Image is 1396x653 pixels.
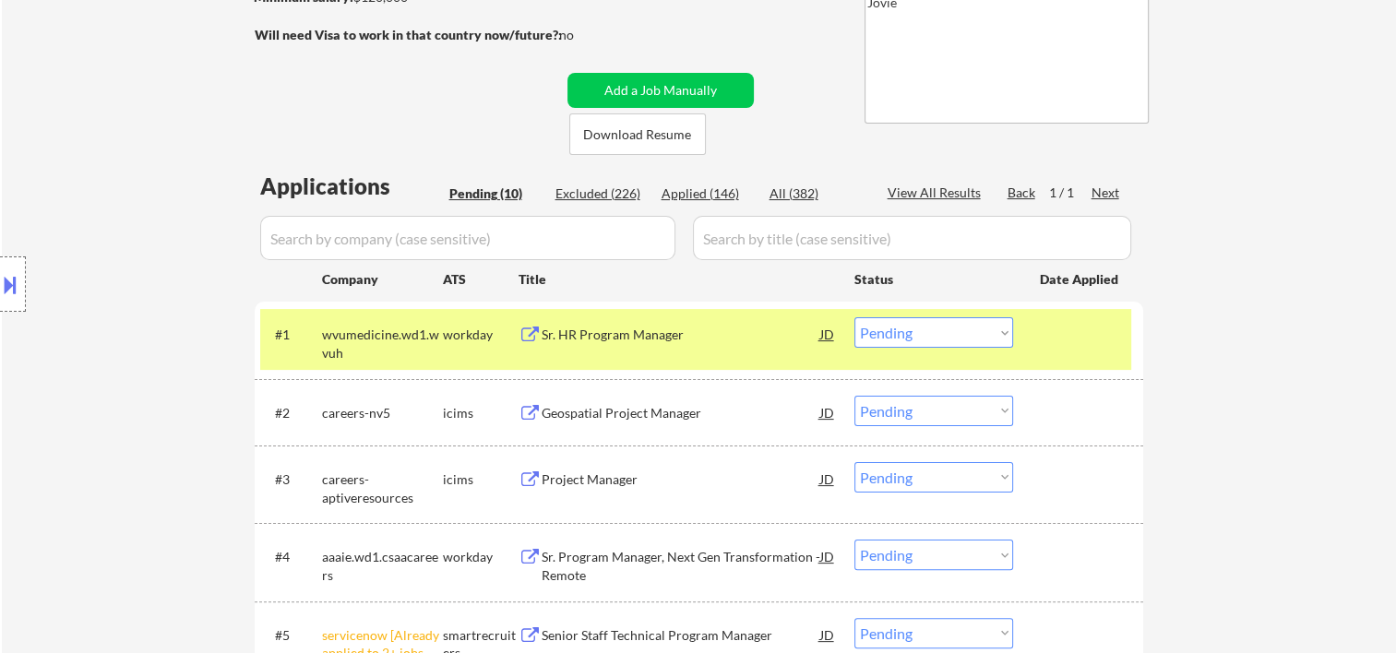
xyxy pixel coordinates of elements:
button: Download Resume [569,113,706,155]
div: #4 [275,548,307,566]
div: Sr. Program Manager, Next Gen Transformation - Remote [542,548,820,584]
div: Excluded (226) [555,184,648,203]
div: no [559,26,612,44]
div: Next [1092,184,1121,202]
div: icims [443,404,519,422]
input: Search by company (case sensitive) [260,216,675,260]
div: All (382) [770,184,862,203]
div: Sr. HR Program Manager [542,326,820,344]
div: Senior Staff Technical Program Manager [542,626,820,645]
div: JD [818,317,837,350]
div: Geospatial Project Manager [542,404,820,422]
div: JD [818,462,837,495]
div: Pending (10) [449,184,542,203]
div: Date Applied [1040,270,1121,289]
div: careers-nv5 [322,404,443,422]
div: Title [519,270,837,289]
div: Applied (146) [662,184,754,203]
div: Status [854,262,1013,295]
div: Back [1008,184,1037,202]
div: aaaie.wd1.csaacareers [322,548,443,584]
div: #5 [275,626,307,645]
button: Add a Job Manually [567,73,754,108]
div: icims [443,470,519,489]
div: Applications [260,175,443,197]
div: View All Results [888,184,986,202]
div: JD [818,540,837,573]
div: wvumedicine.wd1.wvuh [322,326,443,362]
div: JD [818,618,837,651]
div: Company [322,270,443,289]
div: JD [818,396,837,429]
div: 1 / 1 [1049,184,1092,202]
div: Project Manager [542,470,820,489]
div: careers-aptiveresources [322,470,443,506]
input: Search by title (case sensitive) [693,216,1131,260]
strong: Will need Visa to work in that country now/future?: [255,27,562,42]
div: ATS [443,270,519,289]
div: #3 [275,470,307,489]
div: workday [443,326,519,344]
div: workday [443,548,519,566]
